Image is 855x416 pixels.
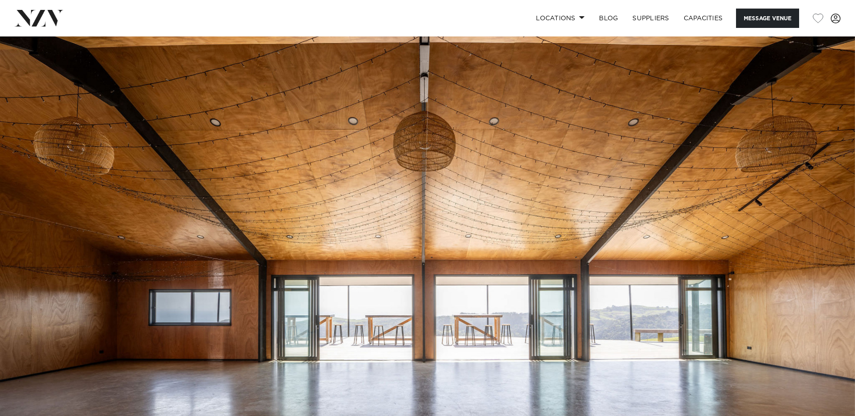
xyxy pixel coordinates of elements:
a: SUPPLIERS [625,9,676,28]
a: Locations [529,9,592,28]
button: Message Venue [736,9,799,28]
a: Capacities [677,9,730,28]
a: BLOG [592,9,625,28]
img: nzv-logo.png [14,10,64,26]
